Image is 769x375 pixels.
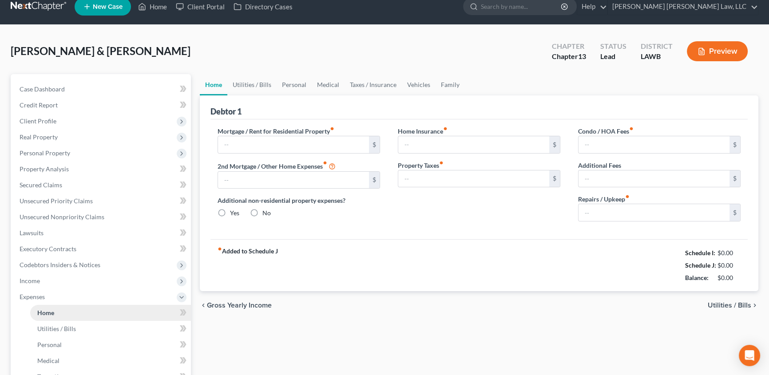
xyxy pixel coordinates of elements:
span: [PERSON_NAME] & [PERSON_NAME] [11,44,190,57]
input: -- [218,172,369,189]
div: $ [729,136,740,153]
div: $ [369,172,380,189]
div: $ [729,204,740,221]
button: Preview [687,41,748,61]
label: Yes [230,209,239,217]
i: fiber_manual_record [629,126,634,131]
div: $ [729,170,740,187]
label: Condo / HOA Fees [578,126,634,136]
i: fiber_manual_record [625,194,630,199]
input: -- [579,170,729,187]
strong: Schedule J: [685,261,716,269]
span: Gross Yearly Income [207,302,272,309]
input: -- [398,170,549,187]
label: No [262,209,271,217]
div: $0.00 [717,249,741,257]
a: Secured Claims [12,177,191,193]
span: Lawsuits [20,229,44,237]
a: Property Analysis [12,161,191,177]
div: $ [549,136,560,153]
span: Client Profile [20,117,56,125]
span: 13 [578,52,586,60]
span: Credit Report [20,101,58,109]
i: fiber_manual_record [323,161,327,165]
div: Status [600,41,626,51]
input: -- [398,136,549,153]
a: Medical [312,74,345,95]
div: $ [369,136,380,153]
label: Property Taxes [398,161,444,170]
div: District [641,41,673,51]
a: Utilities / Bills [30,321,191,337]
strong: Balance: [685,274,709,281]
a: Family [436,74,465,95]
a: Executory Contracts [12,241,191,257]
a: Personal [277,74,312,95]
a: Taxes / Insurance [345,74,402,95]
span: Medical [37,357,59,364]
div: Chapter [552,51,586,62]
span: Personal Property [20,149,70,157]
label: 2nd Mortgage / Other Home Expenses [218,161,336,171]
span: Income [20,277,40,284]
div: Debtor 1 [210,106,242,117]
strong: Added to Schedule J [218,247,278,284]
a: Home [30,305,191,321]
span: Secured Claims [20,181,62,189]
a: Unsecured Priority Claims [12,193,191,209]
a: Utilities / Bills [227,74,277,95]
div: LAWB [641,51,673,62]
span: Expenses [20,293,45,300]
div: Lead [600,51,626,62]
span: Unsecured Nonpriority Claims [20,213,104,221]
span: Codebtors Insiders & Notices [20,261,100,268]
i: chevron_right [751,302,758,309]
a: Vehicles [402,74,436,95]
i: fiber_manual_record [330,126,334,131]
span: New Case [93,4,123,10]
a: Lawsuits [12,225,191,241]
a: Personal [30,337,191,353]
label: Mortgage / Rent for Residential Property [218,126,334,136]
span: Property Analysis [20,165,69,173]
input: -- [218,136,369,153]
strong: Schedule I: [685,249,715,257]
div: $ [549,170,560,187]
div: Chapter [552,41,586,51]
i: fiber_manual_record [443,126,448,131]
input: -- [579,136,729,153]
span: Case Dashboard [20,85,65,93]
a: Credit Report [12,97,191,113]
label: Additional non-residential property expenses? [218,196,380,205]
button: Utilities / Bills chevron_right [708,302,758,309]
i: chevron_left [200,302,207,309]
i: fiber_manual_record [439,161,444,165]
div: $0.00 [717,261,741,270]
button: chevron_left Gross Yearly Income [200,302,272,309]
label: Home Insurance [398,126,448,136]
a: Medical [30,353,191,369]
input: -- [579,204,729,221]
span: Executory Contracts [20,245,76,253]
span: Utilities / Bills [708,302,751,309]
span: Real Property [20,133,58,141]
i: fiber_manual_record [218,247,222,251]
a: Case Dashboard [12,81,191,97]
span: Personal [37,341,62,348]
label: Repairs / Upkeep [578,194,630,204]
label: Additional Fees [578,161,621,170]
span: Utilities / Bills [37,325,76,332]
div: Open Intercom Messenger [739,345,760,366]
span: Home [37,309,54,316]
div: $0.00 [717,273,741,282]
span: Unsecured Priority Claims [20,197,93,205]
a: Unsecured Nonpriority Claims [12,209,191,225]
a: Home [200,74,227,95]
